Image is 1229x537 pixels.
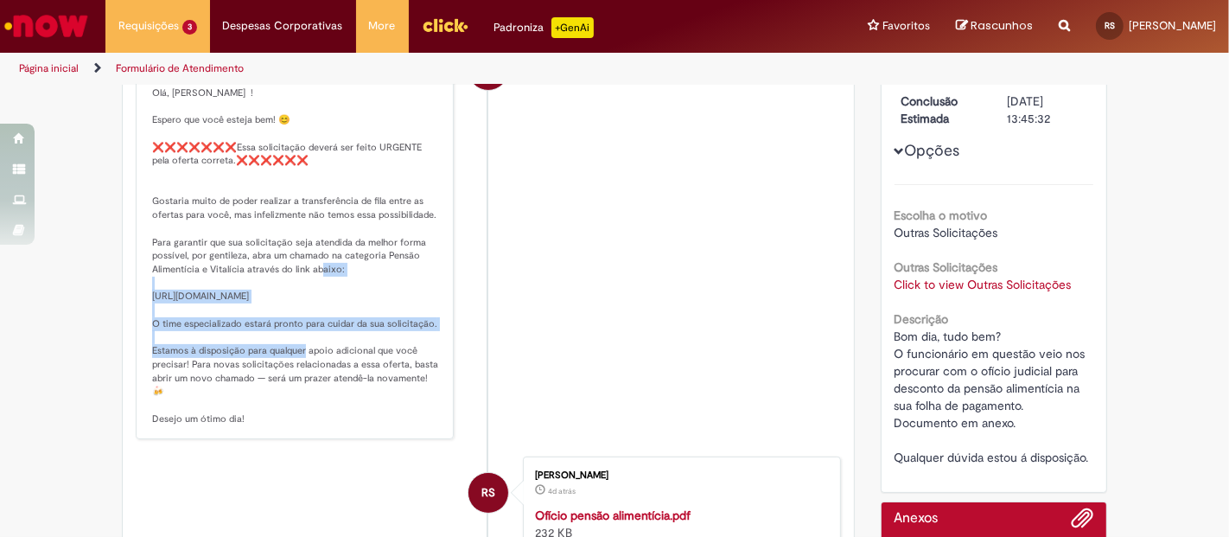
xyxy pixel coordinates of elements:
[956,18,1033,35] a: Rascunhos
[895,329,1089,465] span: Bom dia, tudo bem? O funcionário em questão veio nos procurar com o ofício judicial para desconto...
[551,17,594,38] p: +GenAi
[422,12,468,38] img: click_logo_yellow_360x200.png
[481,472,495,514] span: RS
[895,208,988,223] b: Escolha o motivo
[882,17,930,35] span: Favoritos
[468,473,508,513] div: Renata Silva de Souza
[118,17,179,35] span: Requisições
[223,17,343,35] span: Despesas Corporativas
[369,17,396,35] span: More
[152,86,440,426] p: Olá, [PERSON_NAME] ! Espero que você esteja bem! 😊 ❌❌❌❌❌❌❌Essa solicitação deverá ser feito URGEN...
[535,470,823,481] div: [PERSON_NAME]
[116,61,244,75] a: Formulário de Atendimento
[182,20,197,35] span: 3
[888,93,995,127] dt: Conclusão Estimada
[19,61,79,75] a: Página inicial
[971,17,1033,34] span: Rascunhos
[1105,20,1115,31] span: RS
[494,17,594,38] div: Padroniza
[548,486,576,496] span: 4d atrás
[1129,18,1216,33] span: [PERSON_NAME]
[548,486,576,496] time: 28/08/2025 09:43:31
[1007,93,1087,127] div: [DATE] 13:45:32
[895,225,998,240] span: Outras Solicitações
[895,259,998,275] b: Outras Solicitações
[895,277,1072,292] a: Click to view Outras Solicitações
[13,53,806,85] ul: Trilhas de página
[895,511,939,527] h2: Anexos
[895,311,949,327] b: Descrição
[2,9,91,43] img: ServiceNow
[535,508,691,523] a: Ofício pensão alimentícia.pdf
